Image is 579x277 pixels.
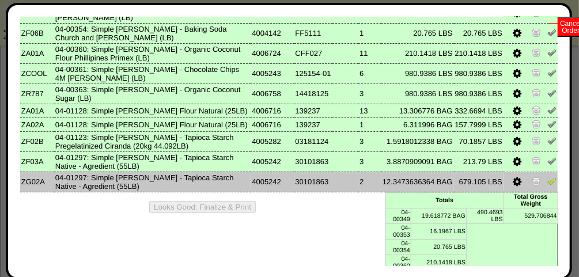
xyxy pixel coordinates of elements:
img: Zero Item and Verify [532,136,541,145]
td: 125154-01 [294,63,332,84]
img: Zero Item and Verify [532,105,541,115]
img: Zero Item and Verify [532,48,541,57]
td: 1 [358,117,381,131]
td: 20.765 LBS [381,23,453,43]
td: 1.5918012338 BAG [381,131,453,151]
td: 2 [358,172,381,192]
td: 04-00349 [385,208,411,223]
td: 30101863 [294,172,332,192]
td: ZCOOL [20,63,54,84]
td: FF5111 [294,23,332,43]
img: Un-Verify Pick [547,68,557,77]
img: Zero Item and Verify [532,156,541,165]
td: 04-00363: Simple [PERSON_NAME] - Organic Coconut Sugar (LB) [54,84,251,104]
td: 157.7999 LBS [454,117,504,131]
td: 13.306776 BAG [381,104,453,117]
img: Zero Item and Verify [532,68,541,77]
td: 980.9386 LBS [454,84,504,104]
img: Un-Verify Pick [547,119,557,128]
img: Zero Item and Verify [532,176,541,185]
td: ZF06B [20,23,54,43]
img: Un-Verify Pick [547,48,557,57]
td: 213.79 LBS [454,151,504,172]
td: 20.765 LBS [411,239,467,255]
td: 16.1967 LBS [411,223,467,239]
td: 04-00354: Simple [PERSON_NAME] - Baking Soda Church and [PERSON_NAME] (LB) [54,23,251,43]
td: 03181124 [294,131,332,151]
td: ZA02A [20,117,54,131]
td: 04-01128: Simple [PERSON_NAME] Flour Natural (25LB) [54,117,251,131]
td: 30101863 [294,151,332,172]
img: Un-Verify Pick [547,28,557,37]
td: Totals [385,192,504,208]
td: ZF02B [20,131,54,151]
td: 332.6694 LBS [454,104,504,117]
td: ZG02A [20,172,54,192]
td: 3.8870909091 BAG [381,151,453,172]
td: 04-01128: Simple [PERSON_NAME] Flour Natural (25LB) [54,104,251,117]
td: 04-01297: Simple [PERSON_NAME] - Tapioca Starch Native - Agredient (55LB) [54,172,251,192]
img: Un-Verify Pick [547,105,557,115]
img: Zero Item and Verify [532,28,541,37]
td: 04-00354 [385,239,411,255]
td: 70.1857 LBS [454,131,504,151]
button: Looks Good: Finalize & Print [149,201,256,213]
td: 980.9386 LBS [381,63,453,84]
td: 04-00360 [385,255,411,270]
td: 04-00360: Simple [PERSON_NAME] - Organic Coconut Flour Phillipines Primex (LB) [54,43,251,63]
img: Verify Pick [547,176,557,185]
td: Total Gross Weight [504,192,558,208]
img: Un-Verify Pick [547,156,557,165]
td: 04-00361: Simple [PERSON_NAME] - Chocolate Chips 4M [PERSON_NAME] (LB) [54,63,251,84]
img: Zero Item and Verify [532,88,541,97]
td: 12.3473636364 BAG [381,172,453,192]
td: 210.1418 LBS [411,255,467,270]
td: 210.1418 LBS [454,43,504,63]
td: 529.706844 [504,208,558,223]
td: 980.9386 LBS [381,84,453,104]
td: 4005242 [251,172,294,192]
td: 3 [358,151,381,172]
td: 490.4693 LBS [467,208,504,223]
td: 4005243 [251,63,294,84]
td: ZA01A [20,104,54,117]
td: 19.618772 BAG [411,208,467,223]
td: ZR787 [20,84,54,104]
td: 04-01297: Simple [PERSON_NAME] - Tapioca Starch Native - Agredient (55LB) [54,151,251,172]
td: 3 [358,131,381,151]
td: 20.765 LBS [454,23,504,43]
td: CFF027 [294,43,332,63]
td: 210.1418 LBS [381,43,453,63]
td: 13 [358,104,381,117]
img: Un-Verify Pick [547,88,557,97]
td: ZF03A [20,151,54,172]
td: 4006716 [251,104,294,117]
img: Un-Verify Pick [547,136,557,145]
td: 4006724 [251,43,294,63]
td: 11 [358,43,381,63]
td: 6.311996 BAG [381,117,453,131]
td: 679.105 LBS [454,172,504,192]
td: 4006758 [251,84,294,104]
td: 6 [358,63,381,84]
td: 4005282 [251,131,294,151]
td: 980.9386 LBS [454,63,504,84]
td: 04-01123: Simple [PERSON_NAME] - Tapioca Starch Pregelatinized Ciranda (20kg 44.092LB) [54,131,251,151]
td: 3 [358,84,381,104]
td: 4005242 [251,151,294,172]
td: 4006716 [251,117,294,131]
img: Zero Item and Verify [532,119,541,128]
td: 1 [358,23,381,43]
td: 4004142 [251,23,294,43]
td: 14418125 [294,84,332,104]
td: ZA01A [20,43,54,63]
td: 139237 [294,117,332,131]
td: 139237 [294,104,332,117]
td: 04-00353 [385,223,411,239]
